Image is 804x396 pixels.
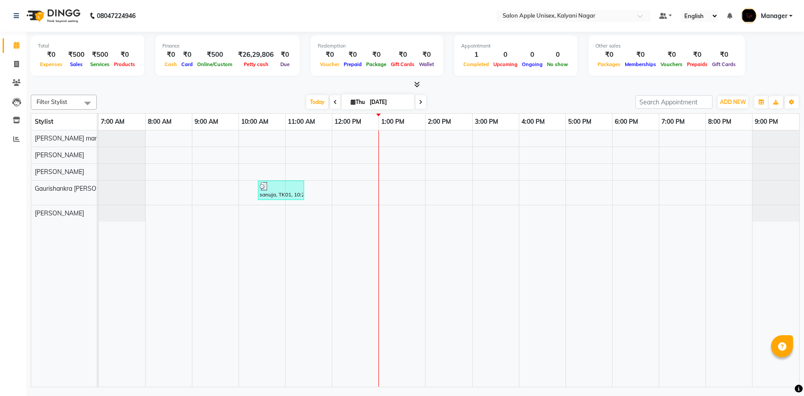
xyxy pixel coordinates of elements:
[520,61,545,67] span: Ongoing
[623,61,658,67] span: Memberships
[112,50,137,60] div: ₹0
[88,50,112,60] div: ₹500
[38,61,65,67] span: Expenses
[35,118,53,126] span: Stylist
[146,115,174,128] a: 8:00 AM
[242,61,271,67] span: Petty cash
[68,61,85,67] span: Sales
[332,115,363,128] a: 12:00 PM
[426,115,453,128] a: 2:00 PM
[88,61,112,67] span: Services
[389,61,417,67] span: Gift Cards
[491,50,520,60] div: 0
[706,115,734,128] a: 8:00 PM
[286,115,317,128] a: 11:00 AM
[35,151,84,159] span: [PERSON_NAME]
[364,61,389,67] span: Package
[566,115,594,128] a: 5:00 PM
[38,42,137,50] div: Total
[685,61,710,67] span: Prepaids
[37,98,67,105] span: Filter Stylist
[519,115,547,128] a: 4:00 PM
[595,61,623,67] span: Packages
[545,61,570,67] span: No show
[635,95,712,109] input: Search Appointment
[417,61,436,67] span: Wallet
[767,361,795,387] iframe: chat widget
[595,50,623,60] div: ₹0
[35,134,111,142] span: [PERSON_NAME] manager
[710,61,738,67] span: Gift Cards
[35,185,123,192] span: Gaurishankra [PERSON_NAME]
[595,42,738,50] div: Other sales
[658,61,685,67] span: Vouchers
[239,115,271,128] a: 10:00 AM
[259,182,303,199] div: sanuja, TK01, 10:25 AM-11:25 AM, Hair Wash-Matrix-[DEMOGRAPHIC_DATA],Hair Wash-Biotop-[DEMOGRAPHI...
[318,42,436,50] div: Redemption
[389,50,417,60] div: ₹0
[364,50,389,60] div: ₹0
[65,50,88,60] div: ₹500
[379,115,407,128] a: 1:00 PM
[318,61,341,67] span: Voucher
[461,61,491,67] span: Completed
[545,50,570,60] div: 0
[99,115,127,128] a: 7:00 AM
[192,115,220,128] a: 9:00 AM
[741,8,756,23] img: Manager
[613,115,640,128] a: 6:00 PM
[318,50,341,60] div: ₹0
[720,99,746,105] span: ADD NEW
[658,50,685,60] div: ₹0
[685,50,710,60] div: ₹0
[179,61,195,67] span: Card
[35,168,84,176] span: [PERSON_NAME]
[162,61,179,67] span: Cash
[659,115,687,128] a: 7:00 PM
[753,115,780,128] a: 9:00 PM
[520,50,545,60] div: 0
[235,50,277,60] div: ₹26,29,806
[306,95,328,109] span: Today
[22,4,83,28] img: logo
[349,99,367,105] span: Thu
[277,50,293,60] div: ₹0
[761,11,787,21] span: Manager
[417,50,436,60] div: ₹0
[38,50,65,60] div: ₹0
[623,50,658,60] div: ₹0
[341,61,364,67] span: Prepaid
[461,50,491,60] div: 1
[195,61,235,67] span: Online/Custom
[278,61,292,67] span: Due
[162,42,293,50] div: Finance
[473,115,500,128] a: 3:00 PM
[341,50,364,60] div: ₹0
[491,61,520,67] span: Upcoming
[367,96,411,109] input: 2025-09-04
[35,209,84,217] span: [PERSON_NAME]
[710,50,738,60] div: ₹0
[162,50,179,60] div: ₹0
[97,4,136,28] b: 08047224946
[461,42,570,50] div: Appointment
[179,50,195,60] div: ₹0
[718,96,748,108] button: ADD NEW
[195,50,235,60] div: ₹500
[112,61,137,67] span: Products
